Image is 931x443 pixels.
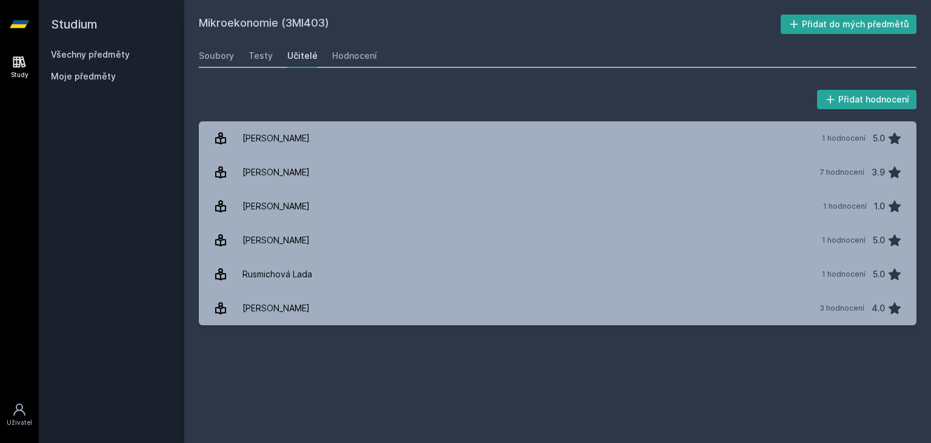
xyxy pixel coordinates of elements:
div: 1 hodnocení [822,235,866,245]
div: Hodnocení [332,50,377,62]
div: 1 hodnocení [822,134,866,143]
div: Uživatel [7,418,32,427]
a: [PERSON_NAME] 1 hodnocení 1.0 [199,189,916,223]
div: 3 hodnocení [819,303,864,313]
a: Hodnocení [332,44,377,68]
div: [PERSON_NAME] [242,194,310,218]
button: Přidat do mých předmětů [781,15,917,34]
h2: Mikroekonomie (3MI403) [199,15,781,34]
div: 5.0 [873,262,885,286]
a: [PERSON_NAME] 3 hodnocení 4.0 [199,291,916,325]
a: Učitelé [287,44,318,68]
div: [PERSON_NAME] [242,228,310,252]
div: 4.0 [872,296,885,320]
a: Všechny předměty [51,49,130,59]
div: 5.0 [873,228,885,252]
a: Testy [249,44,273,68]
div: Rusmichová Lada [242,262,312,286]
div: Testy [249,50,273,62]
a: Study [2,49,36,86]
a: Rusmichová Lada 1 hodnocení 5.0 [199,257,916,291]
div: [PERSON_NAME] [242,126,310,150]
div: [PERSON_NAME] [242,160,310,184]
div: 3.9 [872,160,885,184]
div: Study [11,70,28,79]
a: Soubory [199,44,234,68]
a: [PERSON_NAME] 7 hodnocení 3.9 [199,155,916,189]
div: Soubory [199,50,234,62]
div: 1.0 [874,194,885,218]
div: 5.0 [873,126,885,150]
a: Uživatel [2,396,36,433]
a: [PERSON_NAME] 1 hodnocení 5.0 [199,223,916,257]
span: Moje předměty [51,70,116,83]
div: 1 hodnocení [823,201,867,211]
div: [PERSON_NAME] [242,296,310,320]
button: Přidat hodnocení [817,90,917,109]
div: 7 hodnocení [819,167,864,177]
a: [PERSON_NAME] 1 hodnocení 5.0 [199,121,916,155]
div: Učitelé [287,50,318,62]
div: 1 hodnocení [822,269,866,279]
